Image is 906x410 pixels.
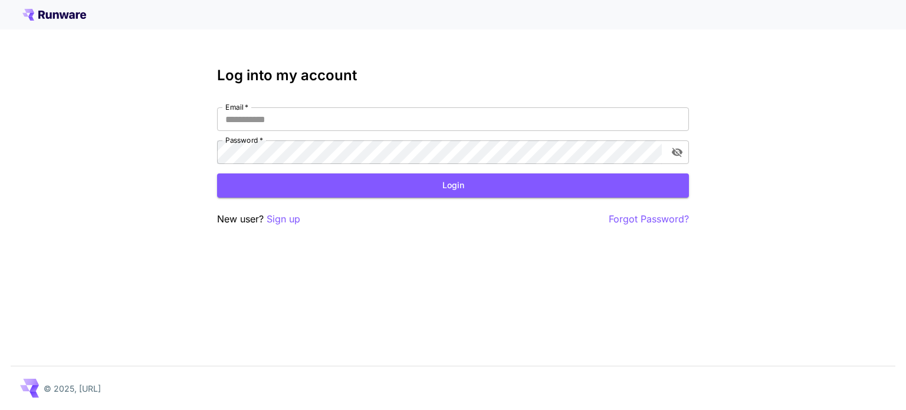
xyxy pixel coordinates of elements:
[609,212,689,227] button: Forgot Password?
[267,212,300,227] button: Sign up
[225,102,248,112] label: Email
[217,212,300,227] p: New user?
[667,142,688,163] button: toggle password visibility
[225,135,263,145] label: Password
[217,67,689,84] h3: Log into my account
[217,173,689,198] button: Login
[44,382,101,395] p: © 2025, [URL]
